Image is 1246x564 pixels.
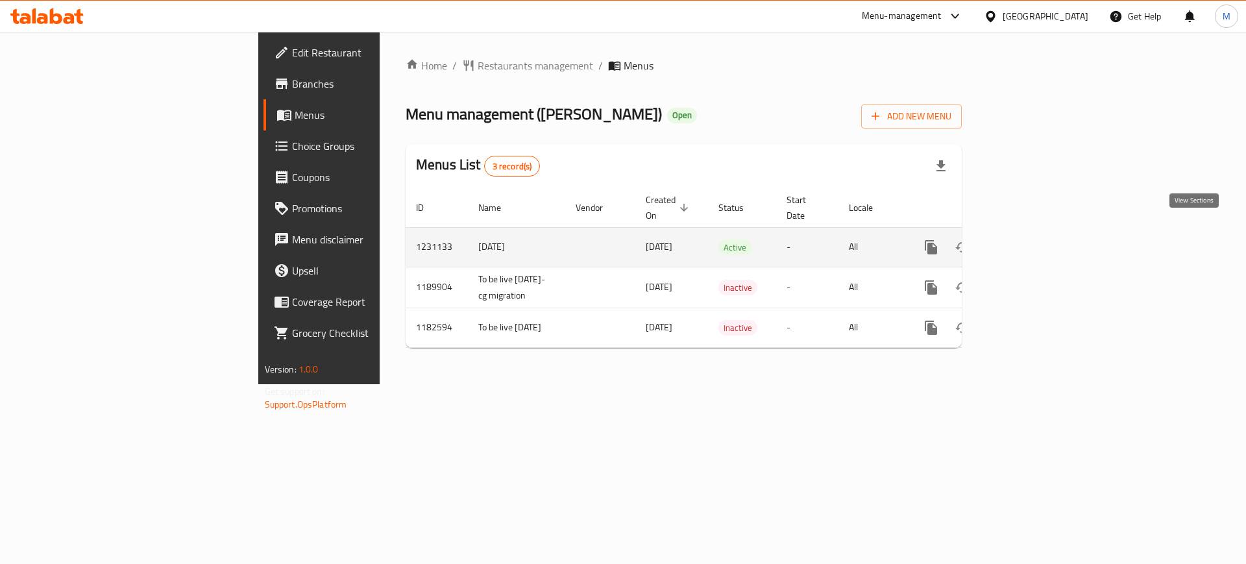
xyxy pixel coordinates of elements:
[776,267,838,308] td: -
[468,267,565,308] td: To be live [DATE]-cg migration
[861,104,962,129] button: Add New Menu
[646,238,672,255] span: [DATE]
[462,58,593,73] a: Restaurants management
[292,169,456,185] span: Coupons
[916,232,947,263] button: more
[406,99,662,129] span: Menu management ( [PERSON_NAME] )
[416,200,441,215] span: ID
[292,201,456,216] span: Promotions
[263,193,467,224] a: Promotions
[576,200,620,215] span: Vendor
[646,319,672,336] span: [DATE]
[718,321,757,336] span: Inactive
[667,110,697,121] span: Open
[292,76,456,92] span: Branches
[646,278,672,295] span: [DATE]
[406,58,962,73] nav: breadcrumb
[838,267,905,308] td: All
[292,138,456,154] span: Choice Groups
[718,200,761,215] span: Status
[299,361,319,378] span: 1.0.0
[406,188,1051,348] table: enhanced table
[916,272,947,303] button: more
[263,99,467,130] a: Menus
[292,45,456,60] span: Edit Restaurant
[776,308,838,347] td: -
[1003,9,1088,23] div: [GEOGRAPHIC_DATA]
[292,294,456,310] span: Coverage Report
[1223,9,1230,23] span: M
[787,192,823,223] span: Start Date
[925,151,957,182] div: Export file
[485,160,540,173] span: 3 record(s)
[862,8,942,24] div: Menu-management
[776,227,838,267] td: -
[718,320,757,336] div: Inactive
[295,107,456,123] span: Menus
[265,361,297,378] span: Version:
[478,200,518,215] span: Name
[947,272,978,303] button: Change Status
[263,130,467,162] a: Choice Groups
[292,263,456,278] span: Upsell
[667,108,697,123] div: Open
[947,312,978,343] button: Change Status
[838,308,905,347] td: All
[292,325,456,341] span: Grocery Checklist
[263,317,467,349] a: Grocery Checklist
[265,396,347,413] a: Support.OpsPlatform
[646,192,692,223] span: Created On
[416,155,540,177] h2: Menus List
[718,280,757,295] span: Inactive
[484,156,541,177] div: Total records count
[718,239,751,255] div: Active
[263,162,467,193] a: Coupons
[263,68,467,99] a: Branches
[263,255,467,286] a: Upsell
[598,58,603,73] li: /
[718,240,751,255] span: Active
[263,286,467,317] a: Coverage Report
[263,224,467,255] a: Menu disclaimer
[624,58,654,73] span: Menus
[263,37,467,68] a: Edit Restaurant
[468,227,565,267] td: [DATE]
[265,383,324,400] span: Get support on:
[947,232,978,263] button: Change Status
[916,312,947,343] button: more
[468,308,565,347] td: To be live [DATE]
[905,188,1051,228] th: Actions
[872,108,951,125] span: Add New Menu
[478,58,593,73] span: Restaurants management
[838,227,905,267] td: All
[292,232,456,247] span: Menu disclaimer
[849,200,890,215] span: Locale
